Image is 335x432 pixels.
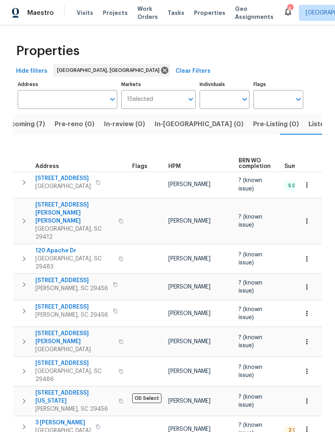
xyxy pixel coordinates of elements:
[53,64,170,77] div: [GEOGRAPHIC_DATA], [GEOGRAPHIC_DATA]
[168,256,210,262] span: [PERSON_NAME]
[35,182,91,190] span: [GEOGRAPHIC_DATA]
[200,82,249,87] label: Individuals
[35,225,114,241] span: [GEOGRAPHIC_DATA], SC 29412
[55,119,94,130] span: Pre-reno (0)
[239,335,262,348] span: ? (known issue)
[35,389,114,405] span: [STREET_ADDRESS][US_STATE]
[239,394,262,408] span: ? (known issue)
[239,364,262,378] span: ? (known issue)
[35,174,91,182] span: [STREET_ADDRESS]
[239,178,262,191] span: ? (known issue)
[27,9,54,17] span: Maestro
[168,398,210,404] span: [PERSON_NAME]
[35,346,114,354] span: [GEOGRAPHIC_DATA]
[103,9,128,17] span: Projects
[137,5,158,21] span: Work Orders
[253,82,303,87] label: Flags
[35,419,91,427] span: 3 [PERSON_NAME]
[168,284,210,290] span: [PERSON_NAME]
[35,311,108,319] span: [PERSON_NAME], SC 29456
[2,119,45,130] span: Upcoming (7)
[285,182,308,189] span: 5 Done
[194,9,225,17] span: Properties
[132,393,161,403] span: OD Select
[104,119,145,130] span: In-review (0)
[35,359,114,367] span: [STREET_ADDRESS]
[287,5,293,13] div: 6
[16,47,80,55] span: Properties
[239,280,262,294] span: ? (known issue)
[35,255,114,271] span: [GEOGRAPHIC_DATA], SC 29483
[35,330,114,346] span: [STREET_ADDRESS][PERSON_NAME]
[57,66,163,74] span: [GEOGRAPHIC_DATA], [GEOGRAPHIC_DATA]
[16,66,47,76] span: Hide filters
[168,164,181,169] span: HPM
[168,426,210,432] span: [PERSON_NAME]
[239,158,271,169] span: BRN WO completion
[77,9,93,17] span: Visits
[132,164,147,169] span: Flags
[18,82,117,87] label: Address
[127,96,153,103] span: 1 Selected
[35,367,114,383] span: [GEOGRAPHIC_DATA], SC 29486
[239,307,262,320] span: ? (known issue)
[176,66,210,76] span: Clear Filters
[168,339,210,344] span: [PERSON_NAME]
[35,247,114,255] span: 120 Apache Dr
[168,182,210,187] span: [PERSON_NAME]
[284,164,310,169] span: Summary
[172,64,214,79] button: Clear Filters
[239,94,250,105] button: Open
[168,218,210,224] span: [PERSON_NAME]
[239,252,262,266] span: ? (known issue)
[35,303,108,311] span: [STREET_ADDRESS]
[168,311,210,316] span: [PERSON_NAME]
[293,94,304,105] button: Open
[235,5,274,21] span: Geo Assignments
[35,164,59,169] span: Address
[167,10,184,16] span: Tasks
[107,94,118,105] button: Open
[239,214,262,228] span: ? (known issue)
[155,119,243,130] span: In-[GEOGRAPHIC_DATA] (0)
[13,64,51,79] button: Hide filters
[35,405,114,413] span: [PERSON_NAME], SC 29456
[185,94,196,105] button: Open
[35,201,114,225] span: [STREET_ADDRESS][PERSON_NAME][PERSON_NAME]
[253,119,299,130] span: Pre-Listing (0)
[35,285,108,293] span: [PERSON_NAME], SC 29456
[35,276,108,285] span: [STREET_ADDRESS]
[168,369,210,374] span: [PERSON_NAME]
[121,82,196,87] label: Markets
